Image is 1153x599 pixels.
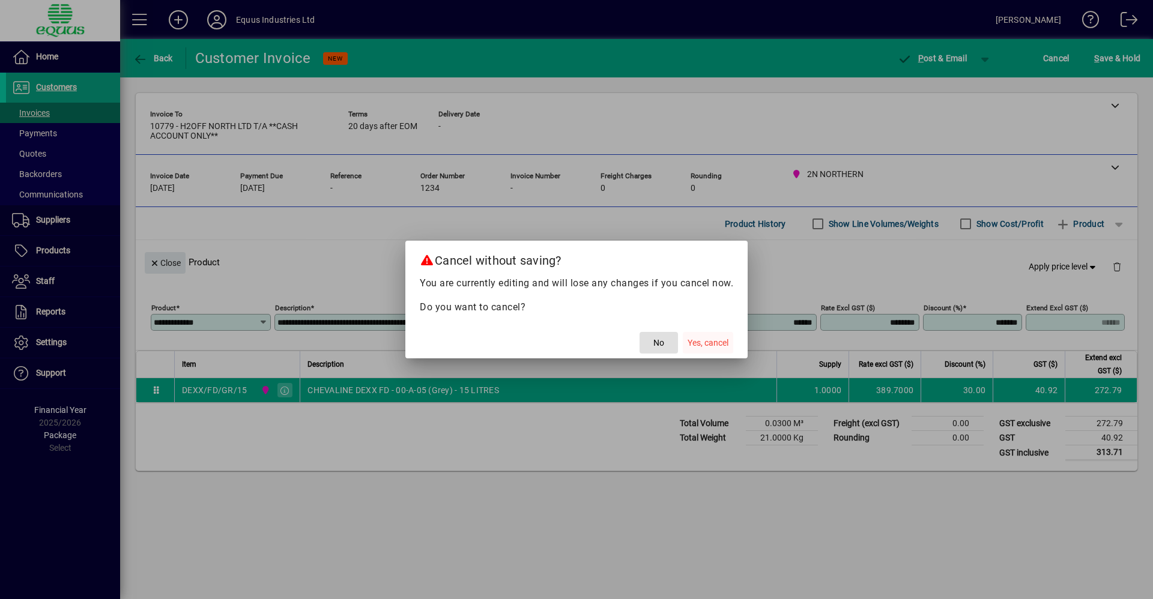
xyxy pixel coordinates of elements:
[420,276,733,290] p: You are currently editing and will lose any changes if you cancel now.
[653,337,664,349] span: No
[688,337,728,349] span: Yes, cancel
[405,241,748,275] h2: Cancel without saving?
[420,300,733,315] p: Do you want to cancel?
[683,332,733,354] button: Yes, cancel
[640,332,678,354] button: No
